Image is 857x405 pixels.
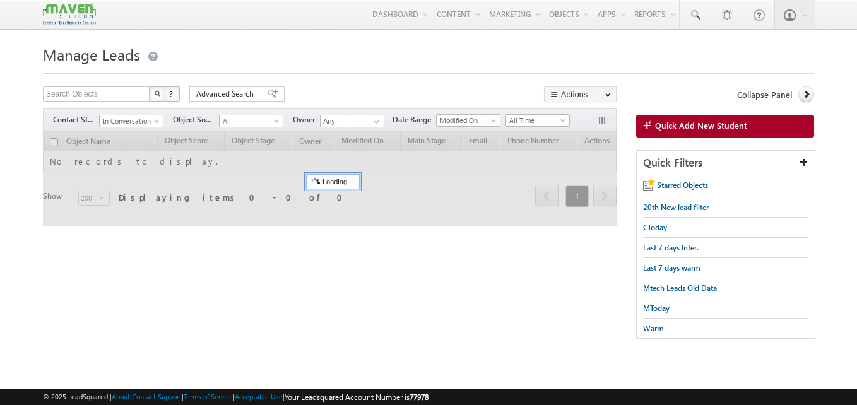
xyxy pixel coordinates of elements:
[393,114,436,126] span: Date Range
[306,174,360,189] div: Loading...
[112,392,130,401] a: About
[643,263,700,273] span: Last 7 days warm
[320,115,384,127] input: Type to Search
[367,115,383,128] a: Show All Items
[643,202,709,212] span: 20th New lead filter
[643,303,670,313] span: MToday
[99,115,163,127] a: In Conversation
[410,392,428,402] span: 77978
[132,392,182,401] a: Contact Support
[737,89,792,100] span: Collapse Panel
[637,151,815,175] div: Quick Filters
[643,324,664,333] span: Warm
[293,114,320,126] span: Owner
[643,243,699,252] span: Last 7 days Inter.
[437,115,497,126] span: Modified On
[154,90,160,97] img: Search
[43,391,428,403] span: © 2025 LeadSquared | | | | |
[643,283,717,293] span: Mtech Leads Old Data
[505,114,570,127] a: All Time
[184,392,233,401] a: Terms of Service
[196,88,257,100] span: Advanced Search
[173,114,219,126] span: Object Source
[220,115,280,127] span: All
[643,223,667,232] span: CToday
[43,44,140,64] span: Manage Leads
[544,86,617,102] button: Actions
[636,115,814,138] a: Quick Add New Student
[285,392,428,402] span: Your Leadsquared Account Number is
[506,115,566,126] span: All Time
[657,180,708,190] span: Starred Objects
[219,115,283,127] a: All
[43,3,96,25] img: Custom Logo
[100,115,160,127] span: In Conversation
[436,114,500,127] a: Modified On
[235,392,283,401] a: Acceptable Use
[53,114,99,126] span: Contact Stage
[655,120,747,131] span: Quick Add New Student
[165,86,180,102] button: ?
[169,88,175,99] span: ?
